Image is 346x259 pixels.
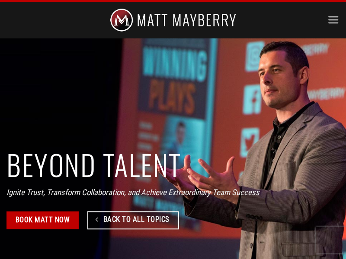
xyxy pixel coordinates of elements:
[6,188,259,198] em: Ignite Trust, Transform Collaboration, and Achieve Extraordinary Team Success
[110,2,237,38] img: Matt Mayberry
[16,215,70,227] span: Book Matt Now
[87,212,179,229] a: Back To All Topics
[6,212,79,230] a: Book Matt Now
[103,215,170,226] span: Back To All Topics
[327,9,340,32] a: Menu
[6,143,182,185] strong: BEYOND TALENT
